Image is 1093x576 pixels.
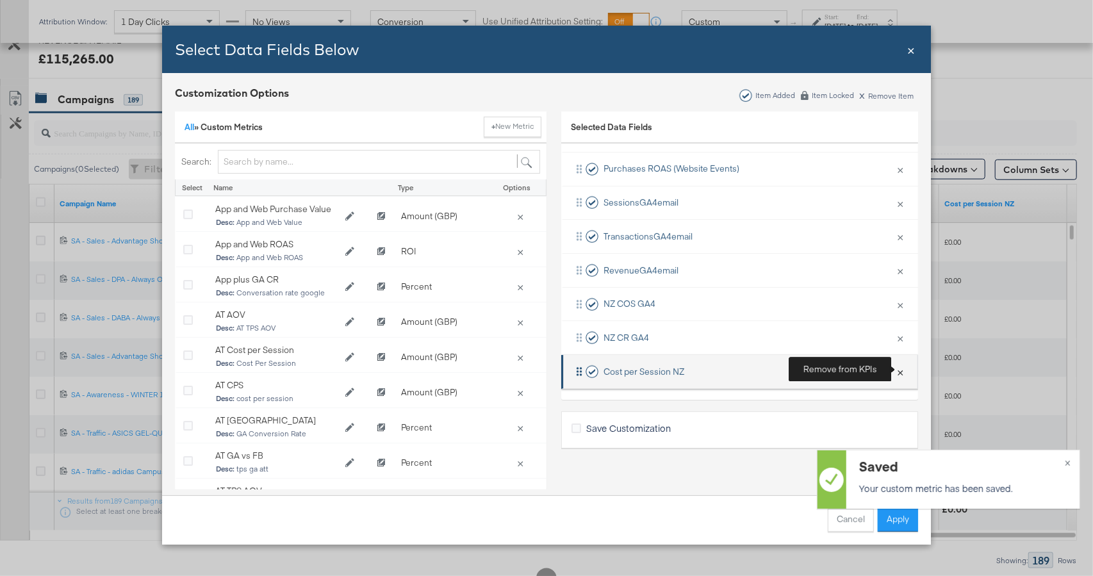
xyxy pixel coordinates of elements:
[216,253,234,263] strong: Desc:
[185,121,194,133] a: All
[859,90,914,101] div: Remove Item
[369,207,393,226] button: Clone App and Web Purchase Value
[511,422,529,433] button: Delete AT CR GA
[395,380,491,405] div: Amount (GBP)
[181,156,211,168] label: Search:
[216,324,336,333] span: AT TPS AOV
[369,348,393,367] button: Clone AT Cost per Session
[369,489,393,508] button: Clone AT TPS AOV
[892,291,908,318] button: ×
[215,485,337,497] div: AT TPS AOV
[491,121,495,131] strong: +
[216,359,336,368] span: Cost Per Session
[907,40,915,58] span: ×
[484,117,541,137] button: New Metric
[892,156,908,183] button: ×
[395,415,491,440] div: Percent
[216,394,234,404] strong: Desc:
[604,197,678,209] span: SessionsGA4email
[859,457,1064,475] div: Saved
[337,383,363,402] button: Edit AT CPS
[218,150,540,174] input: Search by name...
[511,457,529,468] button: Delete AT GA vs FB
[175,40,359,59] span: Select Data Fields Below
[395,309,491,334] div: Amount (GBP)
[215,203,337,215] div: App and Web Purchase Value
[892,324,908,351] button: ×
[215,379,337,391] div: AT CPS
[369,383,393,402] button: Clone AT CPS
[511,245,529,257] button: Delete App and Web ROAS
[216,288,234,298] strong: Desc:
[892,358,908,385] button: ×
[391,179,488,197] div: Type
[337,348,363,367] button: Edit AT Cost per Session
[207,179,366,197] div: Name
[604,332,649,344] span: NZ CR GA4
[369,418,393,438] button: Clone AT CR GA
[604,366,684,378] span: Cost per Session NZ
[511,386,529,398] button: Delete AT CPS
[395,204,491,229] div: Amount (GBP)
[369,454,393,473] button: Clone AT GA vs FB
[215,344,337,356] div: AT Cost per Session
[395,345,491,370] div: Amount (GBP)
[604,231,693,243] span: TransactionsGA4email
[162,26,931,545] div: Bulk Add Locations Modal
[337,313,363,332] button: Edit AT AOV
[216,395,336,404] span: cost per session
[175,86,289,101] div: Customization Options
[215,309,337,321] div: AT AOV
[215,415,337,427] div: AT CR GA
[216,254,336,263] span: App and Web ROAS
[511,351,529,363] button: Delete AT Cost per Session
[604,265,678,277] span: RevenueGA4email
[511,281,529,292] button: Delete App plus GA CR
[216,430,336,439] span: GA Conversion Rate
[604,298,655,310] span: NZ COS GA4
[216,465,336,474] span: tps ga att
[337,207,363,226] button: Edit App and Web Purchase Value
[369,313,393,332] button: Clone AT AOV
[337,454,363,473] button: Edit AT GA vs FB
[337,277,363,297] button: Edit App plus GA CR
[201,121,263,133] span: Custom Metrics
[586,422,671,434] span: Save Customization
[216,289,336,298] span: Conversation rate google
[859,87,865,101] span: x
[859,482,1064,495] p: Your custom metric has been saved.
[511,316,529,327] button: Delete AT AOV
[369,277,393,297] button: Clone App plus GA CR
[216,218,234,227] strong: Desc:
[892,190,908,217] button: ×
[395,486,491,511] div: Amount (GBP)
[369,242,393,261] button: Clone App and Web ROAS
[175,179,207,197] div: Select
[892,223,908,250] button: ×
[1065,454,1071,469] span: ×
[216,324,234,333] strong: Desc:
[216,218,336,227] span: App and Web Value
[828,509,874,532] button: Cancel
[571,121,652,139] span: Selected Data Fields
[395,450,491,475] div: Percent
[811,91,855,100] div: Item Locked
[907,40,915,59] div: Close
[215,238,337,251] div: App and Web ROAS
[185,121,201,133] span: »
[494,183,539,193] div: Options
[337,242,363,261] button: Edit App and Web ROAS
[755,91,796,100] div: Item Added
[337,418,363,438] button: Edit AT CR GA
[216,465,234,474] strong: Desc:
[395,239,491,264] div: ROI
[395,274,491,299] div: Percent
[216,359,234,368] strong: Desc:
[215,274,337,286] div: App plus GA CR
[604,163,739,175] span: Purchases ROAS (Website Events)
[511,210,529,222] button: Delete App and Web Purchase Value
[337,489,363,508] button: Edit AT TPS AOV
[215,450,337,462] div: AT GA vs FB
[216,429,234,439] strong: Desc:
[878,509,918,532] button: Apply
